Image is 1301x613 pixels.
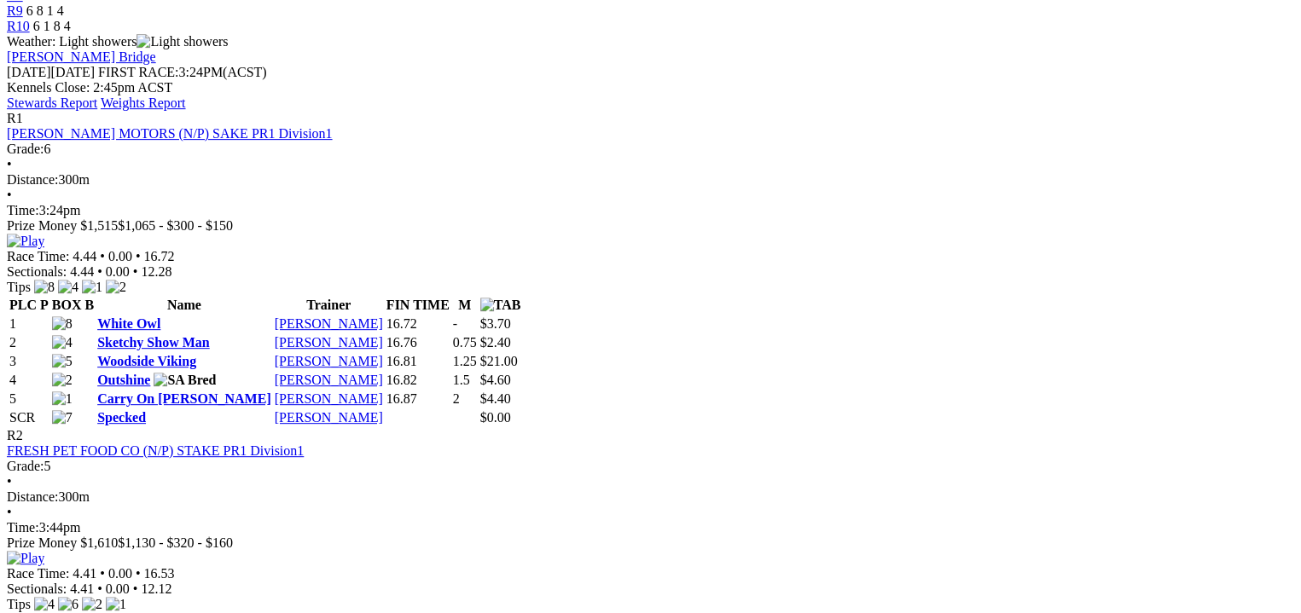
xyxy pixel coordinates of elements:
[453,316,457,331] text: -
[9,409,49,426] td: SCR
[480,316,511,331] span: $3.70
[480,373,511,387] span: $4.60
[7,126,333,141] a: [PERSON_NAME] MOTORS (N/P) SAKE PR1 Division1
[453,373,470,387] text: 1.5
[7,172,58,187] span: Distance:
[98,65,267,79] span: 3:24PM(ACST)
[73,249,96,263] span: 4.44
[7,489,1294,505] div: 300m
[386,315,450,333] td: 16.72
[100,249,105,263] span: •
[7,95,97,110] a: Stewards Report
[7,535,1294,551] div: Prize Money $1,610
[136,249,141,263] span: •
[58,597,78,612] img: 6
[82,280,102,295] img: 1
[7,49,156,64] a: [PERSON_NAME] Bridge
[453,335,477,350] text: 0.75
[136,34,228,49] img: Light showers
[141,264,171,279] span: 12.28
[7,428,23,442] span: R2
[100,566,105,581] span: •
[70,264,94,279] span: 4.44
[386,372,450,389] td: 16.82
[7,459,44,473] span: Grade:
[34,280,55,295] img: 8
[144,566,175,581] span: 16.53
[84,298,94,312] span: B
[9,372,49,389] td: 4
[7,474,12,489] span: •
[7,142,1294,157] div: 6
[118,535,233,550] span: $1,130 - $320 - $160
[7,203,39,217] span: Time:
[96,297,272,314] th: Name
[275,354,383,368] a: [PERSON_NAME]
[7,505,12,519] span: •
[7,34,229,49] span: Weather: Light showers
[480,391,511,406] span: $4.40
[52,410,73,425] img: 7
[9,353,49,370] td: 3
[97,391,271,406] a: Carry On [PERSON_NAME]
[7,597,31,611] span: Tips
[97,354,196,368] a: Woodside Viking
[106,280,126,295] img: 2
[82,597,102,612] img: 2
[108,566,132,581] span: 0.00
[7,188,12,202] span: •
[58,280,78,295] img: 4
[480,354,518,368] span: $21.00
[97,373,150,387] a: Outshine
[106,581,130,596] span: 0.00
[70,581,94,596] span: 4.41
[7,581,67,596] span: Sectionals:
[275,335,383,350] a: [PERSON_NAME]
[97,335,210,350] a: Sketchy Show Man
[97,264,102,279] span: •
[52,298,82,312] span: BOX
[52,391,73,407] img: 1
[97,581,102,596] span: •
[73,566,96,581] span: 4.41
[97,316,160,331] a: White Owl
[386,334,450,351] td: 16.76
[275,410,383,425] a: [PERSON_NAME]
[7,111,23,125] span: R1
[7,3,23,18] a: R9
[386,353,450,370] td: 16.81
[480,335,511,350] span: $2.40
[97,410,146,425] a: Specked
[9,334,49,351] td: 2
[7,65,95,79] span: [DATE]
[480,298,521,313] img: TAB
[141,581,171,596] span: 12.12
[7,280,31,294] span: Tips
[136,566,141,581] span: •
[453,354,477,368] text: 1.25
[33,19,71,33] span: 6 1 8 4
[7,142,44,156] span: Grade:
[133,264,138,279] span: •
[118,218,233,233] span: $1,065 - $300 - $150
[7,443,304,458] a: FRESH PET FOOD CO (N/P) STAKE PR1 Division1
[7,19,30,33] a: R10
[52,335,73,350] img: 4
[386,297,450,314] th: FIN TIME
[144,249,175,263] span: 16.72
[7,459,1294,474] div: 5
[34,597,55,612] img: 4
[7,566,69,581] span: Race Time:
[52,373,73,388] img: 2
[7,551,44,566] img: Play
[40,298,49,312] span: P
[480,410,511,425] span: $0.00
[7,489,58,504] span: Distance:
[7,157,12,171] span: •
[274,297,384,314] th: Trainer
[106,264,130,279] span: 0.00
[52,354,73,369] img: 5
[101,95,186,110] a: Weights Report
